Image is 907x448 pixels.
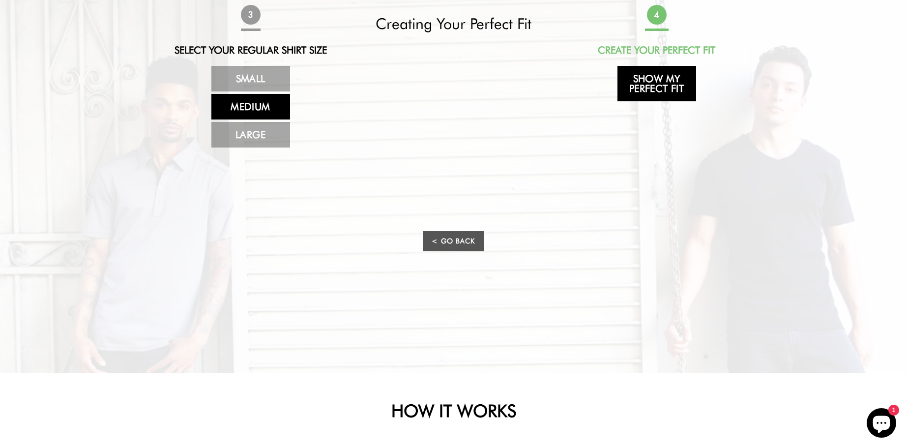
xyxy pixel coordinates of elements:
h2: HOW IT WORKS [186,400,722,421]
h2: Creating Your Perfect Fit [367,15,541,32]
h2: Create Your Perfect Fit [570,44,744,56]
a: Large [211,122,290,148]
span: 3 [239,4,261,26]
a: Small [211,66,290,91]
a: < Go Back [423,231,484,251]
h2: Select Your Regular Shirt Size [164,44,338,56]
a: Show My Perfect Fit [617,66,696,101]
a: Medium [211,94,290,119]
inbox-online-store-chat: Shopify online store chat [864,408,899,440]
span: 4 [645,4,667,26]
